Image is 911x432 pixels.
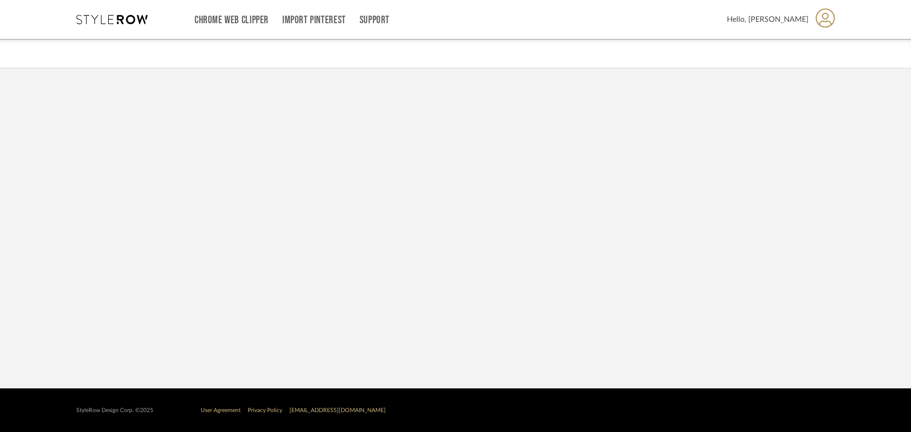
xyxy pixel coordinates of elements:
a: [EMAIL_ADDRESS][DOMAIN_NAME] [289,407,386,413]
div: StyleRow Design Corp. ©2025 [76,407,153,414]
a: Support [360,16,390,24]
a: User Agreement [201,407,241,413]
a: Privacy Policy [248,407,282,413]
a: Chrome Web Clipper [195,16,269,24]
span: Hello, [PERSON_NAME] [727,14,809,25]
a: Import Pinterest [282,16,346,24]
